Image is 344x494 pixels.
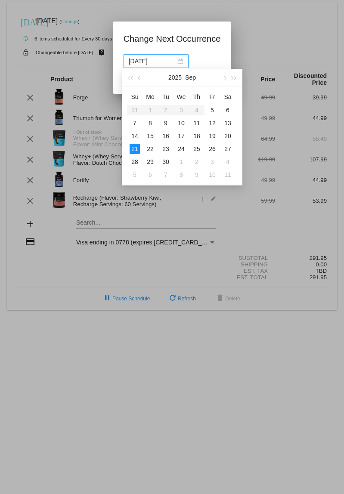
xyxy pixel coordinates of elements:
td: 9/17/2025 [174,130,189,142]
td: 10/1/2025 [174,155,189,168]
td: 10/7/2025 [158,168,174,181]
td: 9/14/2025 [127,130,143,142]
div: 16 [161,131,171,141]
div: 9 [161,118,171,128]
div: 19 [207,131,217,141]
td: 10/4/2025 [220,155,236,168]
div: 18 [192,131,202,141]
div: 21 [130,144,140,154]
button: 2025 [168,69,182,86]
td: 9/15/2025 [143,130,158,142]
div: 22 [145,144,155,154]
div: 6 [223,105,233,115]
div: 10 [207,170,217,180]
td: 9/11/2025 [189,117,205,130]
td: 10/6/2025 [143,168,158,181]
div: 5 [207,105,217,115]
td: 9/28/2025 [127,155,143,168]
td: 9/25/2025 [189,142,205,155]
td: 9/24/2025 [174,142,189,155]
td: 9/6/2025 [220,104,236,117]
th: Fri [205,90,220,104]
th: Mon [143,90,158,104]
td: 10/3/2025 [205,155,220,168]
div: 4 [223,157,233,167]
td: 9/23/2025 [158,142,174,155]
td: 9/20/2025 [220,130,236,142]
td: 9/18/2025 [189,130,205,142]
h1: Change Next Occurrence [124,32,221,46]
div: 6 [145,170,155,180]
td: 9/9/2025 [158,117,174,130]
div: 20 [223,131,233,141]
div: 9 [192,170,202,180]
div: 29 [145,157,155,167]
td: 9/21/2025 [127,142,143,155]
button: Next month (PageDown) [220,69,229,86]
div: 15 [145,131,155,141]
td: 9/26/2025 [205,142,220,155]
div: 11 [192,118,202,128]
th: Thu [189,90,205,104]
td: 10/2/2025 [189,155,205,168]
div: 3 [207,157,217,167]
div: 23 [161,144,171,154]
div: 17 [176,131,186,141]
button: Next year (Control + right) [229,69,239,86]
th: Sun [127,90,143,104]
div: 12 [207,118,217,128]
button: Sep [185,69,196,86]
input: Select date [129,56,176,66]
td: 9/22/2025 [143,142,158,155]
td: 9/12/2025 [205,117,220,130]
td: 10/11/2025 [220,168,236,181]
td: 9/7/2025 [127,117,143,130]
td: 9/27/2025 [220,142,236,155]
div: 8 [145,118,155,128]
th: Wed [174,90,189,104]
div: 26 [207,144,217,154]
div: 13 [223,118,233,128]
div: 8 [176,170,186,180]
td: 9/29/2025 [143,155,158,168]
div: 30 [161,157,171,167]
td: 9/5/2025 [205,104,220,117]
button: Previous month (PageUp) [135,69,144,86]
div: 28 [130,157,140,167]
div: 27 [223,144,233,154]
th: Tue [158,90,174,104]
td: 10/8/2025 [174,168,189,181]
button: Last year (Control + left) [125,69,135,86]
div: 1 [176,157,186,167]
div: 7 [161,170,171,180]
div: 14 [130,131,140,141]
td: 9/16/2025 [158,130,174,142]
td: 9/8/2025 [143,117,158,130]
td: 9/30/2025 [158,155,174,168]
div: 25 [192,144,202,154]
td: 9/13/2025 [220,117,236,130]
th: Sat [220,90,236,104]
div: 10 [176,118,186,128]
div: 7 [130,118,140,128]
div: 24 [176,144,186,154]
td: 10/5/2025 [127,168,143,181]
td: 9/10/2025 [174,117,189,130]
div: 11 [223,170,233,180]
td: 10/9/2025 [189,168,205,181]
td: 9/19/2025 [205,130,220,142]
td: 10/10/2025 [205,168,220,181]
div: 2 [192,157,202,167]
div: 5 [130,170,140,180]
